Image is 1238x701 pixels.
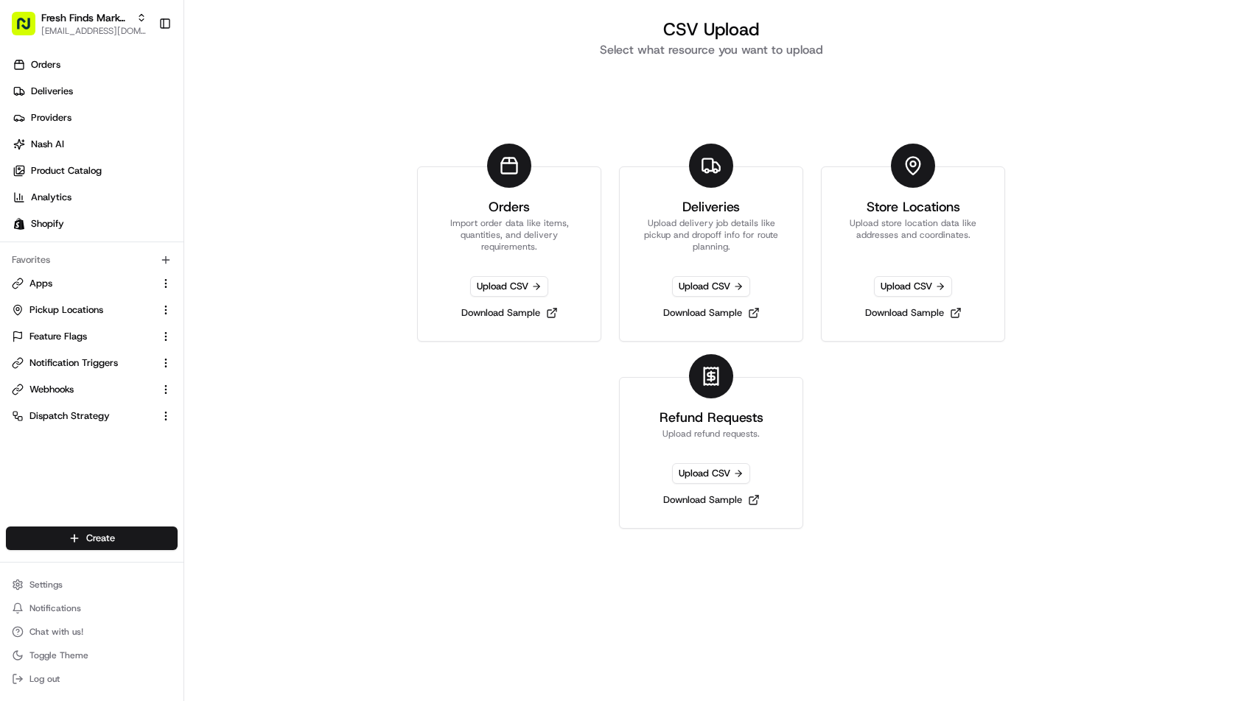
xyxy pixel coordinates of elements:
div: Favorites [6,248,178,272]
p: Upload delivery job details like pickup and dropoff info for route planning. [637,217,785,253]
button: Fresh Finds Market Demo[EMAIL_ADDRESS][DOMAIN_NAME] [6,6,153,41]
a: DeliveriesUpload delivery job details like pickup and dropoff info for route planning.Upload CSVD... [619,166,803,342]
button: Create [6,526,178,550]
p: Upload store location data like addresses and coordinates. [839,217,987,253]
h3: Deliveries [682,197,740,217]
a: Store LocationsUpload store location data like addresses and coordinates.Upload CSVDownload Sample [821,166,1005,342]
a: Shopify [6,212,183,236]
a: Orders [6,53,183,77]
a: Nash AI [6,133,183,156]
span: Product Catalog [31,164,102,177]
a: Refund RequestsUpload refund requests.Upload CSVDownload Sample [619,377,803,529]
a: Deliveries [6,80,183,103]
button: Dispatch Strategy [6,404,178,428]
button: [EMAIL_ADDRESS][DOMAIN_NAME] [41,25,147,37]
img: Shopify logo [13,218,25,230]
button: Feature Flags [6,325,178,348]
span: Apps [29,277,52,290]
span: Notifications [29,602,81,614]
span: Dispatch Strategy [29,409,110,423]
a: Feature Flags [12,330,154,343]
h1: CSV Upload [399,18,1024,41]
button: Fresh Finds Market Demo [41,10,130,25]
a: Dispatch Strategy [12,409,154,423]
a: OrdersImport order data like items, quantities, and delivery requirements.Upload CSVDownload Sample [417,166,601,342]
span: Deliveries [31,85,73,98]
span: Toggle Theme [29,649,88,661]
a: Download Sample [657,490,766,510]
span: Create [86,532,115,545]
a: Apps [12,277,154,290]
span: Chat with us! [29,626,83,638]
span: Upload CSV [874,276,952,297]
button: Pickup Locations [6,298,178,322]
button: Notification Triggers [6,351,178,375]
p: Import order data like items, quantities, and delivery requirements. [436,217,583,253]
button: Webhooks [6,378,178,401]
span: Webhooks [29,383,74,396]
span: Notification Triggers [29,356,118,370]
span: Settings [29,579,63,591]
a: Webhooks [12,383,154,396]
p: Upload refund requests. [662,428,760,440]
a: Providers [6,106,183,130]
h3: Store Locations [867,197,960,217]
a: Download Sample [455,303,564,323]
span: Pickup Locations [29,303,103,317]
span: Upload CSV [672,276,750,297]
button: Chat with us! [6,621,178,642]
a: Download Sample [859,303,968,323]
button: Toggle Theme [6,645,178,666]
a: Download Sample [657,303,766,323]
span: Upload CSV [672,463,750,484]
h2: Select what resource you want to upload [399,41,1024,59]
a: Analytics [6,186,183,209]
a: Pickup Locations [12,303,154,317]
a: Product Catalog [6,159,183,183]
h3: Refund Requests [660,407,763,428]
span: Shopify [31,217,64,230]
button: Notifications [6,598,178,619]
span: Analytics [31,191,71,204]
button: Apps [6,272,178,295]
button: Log out [6,669,178,689]
span: Providers [31,111,71,124]
span: Log out [29,673,60,685]
h3: Orders [489,197,530,217]
span: Upload CSV [470,276,548,297]
a: Notification Triggers [12,356,154,370]
span: Feature Flags [29,330,87,343]
span: Nash AI [31,138,64,151]
span: Orders [31,58,60,71]
button: Settings [6,574,178,595]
